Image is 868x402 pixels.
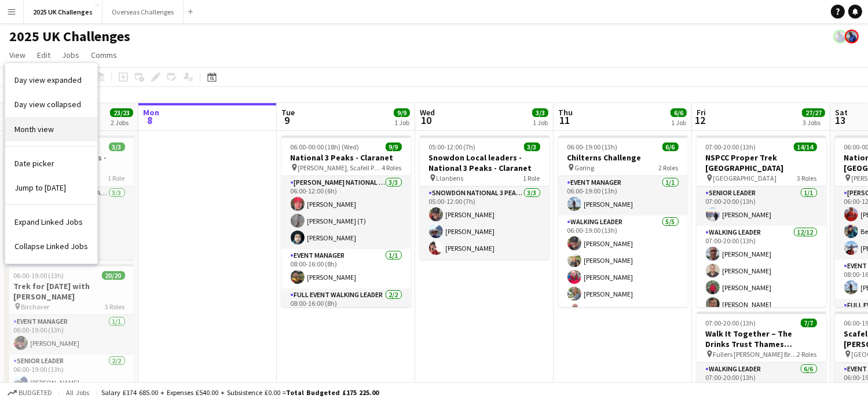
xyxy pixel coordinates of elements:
[713,174,777,182] span: [GEOGRAPHIC_DATA]
[833,114,848,127] span: 13
[143,107,159,118] span: Mon
[394,118,409,127] div: 1 Job
[5,210,97,234] a: Expand Linked Jobs
[697,187,826,226] app-card-role: Senior Leader1/107:00-20:00 (13h)[PERSON_NAME]
[62,50,79,60] span: Jobs
[523,174,540,182] span: 1 Role
[102,1,184,23] button: Overseas Challenges
[280,114,295,127] span: 9
[281,249,411,288] app-card-role: Event Manager1/108:00-16:00 (8h)[PERSON_NAME]
[420,136,550,260] app-job-card: 05:00-12:00 (7h)3/3Snowdon Local leaders - National 3 Peaks - Claranet Llanberis1 RoleSnowdon Nat...
[532,108,548,117] span: 3/3
[671,118,686,127] div: 1 Job
[556,114,573,127] span: 11
[418,114,435,127] span: 10
[9,50,25,60] span: View
[697,328,826,349] h3: Walk It Together – The Drinks Trust Thames Footpath Challenge
[102,271,125,280] span: 20/20
[109,142,125,151] span: 3/3
[662,142,679,151] span: 6/6
[24,1,102,23] button: 2025 UK Challenges
[291,142,360,151] span: 06:00-00:00 (18h) (Wed)
[713,350,797,359] span: Fullers [PERSON_NAME] Brewery, [GEOGRAPHIC_DATA]
[5,68,97,92] a: Day view expanded
[6,386,54,399] button: Budgeted
[706,319,756,327] span: 07:00-20:00 (13h)
[108,174,125,182] span: 1 Role
[21,302,50,311] span: Birchover
[575,163,595,172] span: Goring
[64,388,91,397] span: All jobs
[281,136,411,307] app-job-card: 06:00-00:00 (18h) (Wed)9/9National 3 Peaks - Claranet [PERSON_NAME], Scafell Pike and Snowdon4 Ro...
[558,107,573,118] span: Thu
[524,142,540,151] span: 3/3
[37,50,50,60] span: Edit
[281,152,411,163] h3: National 3 Peaks - Claranet
[697,136,826,307] app-job-card: 07:00-20:00 (13h)14/14NSPCC Proper Trek [GEOGRAPHIC_DATA] [GEOGRAPHIC_DATA]3 RolesSenior Leader1/...
[558,152,688,163] h3: Chilterns Challenge
[281,288,411,345] app-card-role: Full Event Walking Leader2/208:00-16:00 (8h)
[5,176,97,200] a: Jump to today
[141,114,159,127] span: 8
[14,99,81,109] span: Day view collapsed
[801,319,817,327] span: 7/7
[706,142,756,151] span: 07:00-20:00 (13h)
[558,176,688,215] app-card-role: Event Manager1/106:00-19:00 (13h)[PERSON_NAME]
[281,107,295,118] span: Tue
[32,47,55,63] a: Edit
[14,271,64,280] span: 06:00-19:00 (13h)
[558,136,688,307] app-job-card: 06:00-19:00 (13h)6/6Chilterns Challenge Goring2 RolesEvent Manager1/106:00-19:00 (13h)[PERSON_NAM...
[281,176,411,249] app-card-role: [PERSON_NAME] National 3 Peaks Walking Leader3/306:00-12:00 (6h)[PERSON_NAME][PERSON_NAME] (T)[PE...
[101,388,379,397] div: Salary £174 685.00 + Expenses £540.00 + Subsistence £0.00 =
[286,388,379,397] span: Total Budgeted £175 225.00
[14,75,82,85] span: Day view expanded
[697,152,826,173] h3: NSPCC Proper Trek [GEOGRAPHIC_DATA]
[5,315,134,355] app-card-role: Event Manager1/106:00-19:00 (13h)[PERSON_NAME]
[420,152,550,173] h3: Snowdon Local leaders - National 3 Peaks - Claranet
[111,118,133,127] div: 2 Jobs
[802,108,825,117] span: 27/27
[5,281,134,302] h3: Trek for [DATE] with [PERSON_NAME]
[5,234,97,258] a: Collapse Linked Jobs
[91,50,117,60] span: Comms
[429,142,476,151] span: 05:00-12:00 (7h)
[5,151,97,176] a: Date picker
[57,47,84,63] a: Jobs
[298,163,382,172] span: [PERSON_NAME], Scafell Pike and Snowdon
[14,158,54,169] span: Date picker
[835,107,848,118] span: Sat
[558,215,688,322] app-card-role: Walking Leader5/506:00-19:00 (13h)[PERSON_NAME][PERSON_NAME][PERSON_NAME][PERSON_NAME][PERSON_NAME]
[5,117,97,141] a: Month view
[797,350,817,359] span: 2 Roles
[437,174,464,182] span: Llanberis
[14,217,83,227] span: Expand Linked Jobs
[5,92,97,116] a: Day view collapsed
[19,389,52,397] span: Budgeted
[794,142,817,151] span: 14/14
[386,142,402,151] span: 9/9
[833,30,847,43] app-user-avatar: Andy Baker
[797,174,817,182] span: 3 Roles
[697,107,706,118] span: Fri
[659,163,679,172] span: 2 Roles
[14,241,88,251] span: Collapse Linked Jobs
[533,118,548,127] div: 1 Job
[845,30,859,43] app-user-avatar: Andy Baker
[14,124,54,134] span: Month view
[3,114,19,127] span: 7
[382,163,402,172] span: 4 Roles
[420,187,550,260] app-card-role: Snowdon National 3 Peaks Walking Leader3/305:00-12:00 (7h)[PERSON_NAME][PERSON_NAME][PERSON_NAME]
[695,114,706,127] span: 12
[9,28,130,45] h1: 2025 UK Challenges
[14,182,66,193] span: Jump to [DATE]
[86,47,122,63] a: Comms
[567,142,618,151] span: 06:00-19:00 (13h)
[105,302,125,311] span: 3 Roles
[110,108,133,117] span: 23/23
[5,47,30,63] a: View
[671,108,687,117] span: 6/6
